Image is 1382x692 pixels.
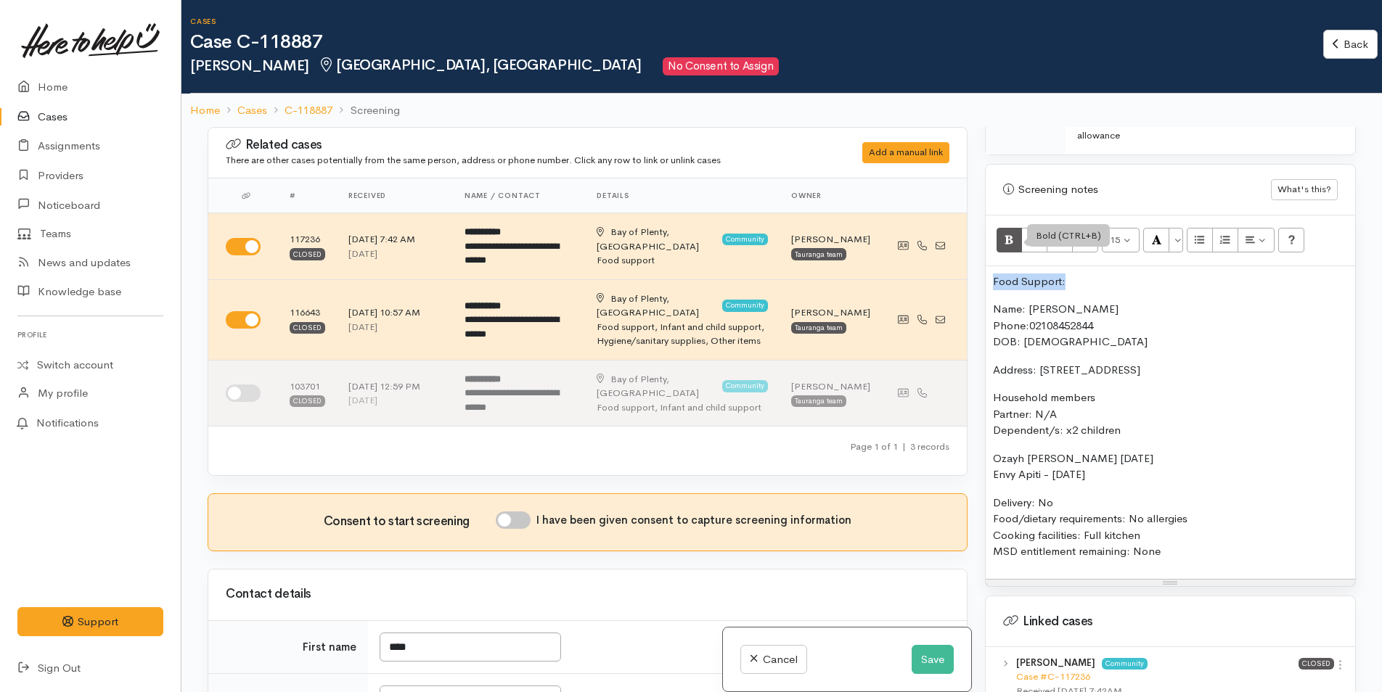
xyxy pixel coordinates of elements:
time: [DATE] [348,321,377,333]
p: Household members Partner: N/A Dependent/s: x2 children [993,390,1348,439]
th: Details [585,178,780,213]
button: Support [17,607,163,637]
div: Tauranga team [791,395,846,407]
time: [DATE] [348,247,377,260]
button: Unordered list (CTRL+SHIFT+NUM7) [1187,228,1213,252]
button: Bold (CTRL+B) [997,228,1023,252]
div: [DATE] 7:42 AM [348,232,441,247]
h3: Linked cases [1003,614,1338,629]
div: Food support, Infant and child support, Hygiene/sanitary supplies, Other items [597,320,768,348]
th: Name / contact [453,178,585,213]
div: Food support, Infant and child support [597,400,768,415]
p: Food Support: [993,273,1348,290]
time: [DATE] [348,394,377,406]
span: | [902,440,906,453]
div: [PERSON_NAME] [791,232,870,247]
p: Address: [STREET_ADDRESS] [993,362,1348,379]
a: C-118887 [285,102,332,119]
span: No Consent to Assign [663,57,779,75]
div: Bold (CTRL+B) [1027,224,1110,247]
div: Closed [290,395,325,407]
td: 117236 [278,213,337,280]
div: Add a manual link [862,142,949,163]
span: Community [722,234,768,245]
small: Page 1 of 1 3 records [850,440,949,453]
div: Tauranga team [791,322,846,334]
div: Food support [597,253,768,268]
h3: Contact details [226,588,949,601]
span: 15 [1110,234,1120,246]
span: Bay of Plenty, [610,373,669,385]
button: What's this? [1271,179,1338,200]
h6: Cases [190,17,1323,25]
th: Received [337,178,453,213]
a: Case #C-117236 [1016,670,1090,683]
li: Screening [332,102,399,119]
span: Bay of Plenty, [610,292,669,305]
div: Closed [290,248,325,260]
div: [PERSON_NAME] [791,379,870,394]
span: Community [1102,658,1148,670]
span: Community [722,380,768,392]
div: Tauranga team [791,248,846,260]
button: Recent Color [1143,228,1169,252]
td: 116643 [278,279,337,360]
p: Name: [PERSON_NAME] Phone: DOB: [DEMOGRAPHIC_DATA] [993,301,1348,350]
h2: [PERSON_NAME] [190,57,1323,75]
h6: Profile [17,325,163,345]
div: [GEOGRAPHIC_DATA] [597,225,718,253]
a: Cancel [740,645,806,675]
nav: breadcrumb [181,94,1382,128]
span: Bay of Plenty, [610,226,669,238]
label: First name [303,639,356,656]
h3: Related cases [226,138,826,152]
div: Screening notes [1003,181,1271,198]
button: More Color [1169,228,1183,252]
th: Owner [780,178,882,213]
p: Ozayh [PERSON_NAME] [DATE] Envy Apiti - [DATE] [993,450,1348,483]
a: Back [1323,30,1378,59]
a: 02108452844 [1029,318,1093,332]
span: Closed [1299,658,1334,670]
div: [DATE] 12:59 PM [348,379,441,394]
h1: Case C-118887 [190,32,1323,53]
button: Save [912,645,954,675]
span: Community [722,300,768,311]
b: [PERSON_NAME] [1016,656,1095,669]
button: Font Size [1102,228,1140,252]
a: Home [190,102,220,119]
button: Help [1278,228,1304,252]
div: [GEOGRAPHIC_DATA] [597,292,718,320]
label: I have been given consent to capture screening information [536,512,851,529]
td: 103701 [278,360,337,426]
div: Closed [290,322,325,334]
button: Paragraph [1238,228,1275,252]
div: [PERSON_NAME] [791,305,870,320]
button: Ordered list (CTRL+SHIFT+NUM8) [1212,228,1238,252]
h3: Consent to start screening [324,515,496,529]
div: [GEOGRAPHIC_DATA] [597,372,718,400]
small: There are other cases potentially from the same person, address or phone number. Click any row to... [226,154,721,166]
p: Delivery: No Food/dietary requirements: No allergies Cooking facilities: Full kitchen MSD entitle... [993,495,1348,560]
div: [DATE] 10:57 AM [348,305,441,320]
a: Cases [237,102,267,119]
div: Resize [986,580,1355,586]
span: [GEOGRAPHIC_DATA], [GEOGRAPHIC_DATA] [318,56,642,74]
th: # [278,178,337,213]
